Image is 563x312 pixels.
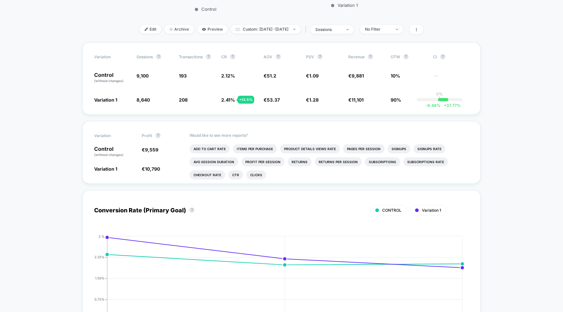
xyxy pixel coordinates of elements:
[190,144,230,153] li: Add To Cart Rate
[231,25,300,34] span: Custom: [DATE] - [DATE]
[221,73,235,78] span: 2.12 %
[444,103,446,108] span: +
[391,97,401,103] span: 90%
[403,54,409,59] button: ?
[94,146,135,157] p: Control
[156,54,161,59] button: ?
[179,73,187,78] span: 193
[179,54,203,59] span: Transactions
[352,97,364,103] span: 11,101
[306,97,319,103] span: €
[206,54,211,59] button: ?
[221,54,227,59] span: CR
[145,28,148,31] img: edit
[440,103,461,108] span: 37.77 %
[352,73,364,78] span: 9,881
[241,157,284,166] li: Profit Per Session
[149,7,263,12] p: Control
[309,73,319,78] span: 1.09
[189,207,195,213] button: ?
[422,208,441,213] span: Variation 1
[440,54,445,59] button: ?
[264,54,272,59] span: AOV
[94,72,130,83] p: Control
[391,73,400,78] span: 10%
[439,96,440,101] p: |
[94,166,117,172] span: Variation 1
[94,54,130,59] span: Variation
[403,157,448,166] li: Subscriptions Rate
[306,73,319,78] span: €
[190,170,225,179] li: Checkout Rate
[197,25,228,34] span: Preview
[348,97,364,103] span: €
[391,54,426,59] span: OTW
[94,153,123,157] span: (without changes)
[264,97,280,103] span: €
[365,157,400,166] li: Subscriptions
[145,166,160,172] span: 10,790
[293,29,296,30] img: end
[221,97,235,103] span: 2.41 %
[348,73,364,78] span: €
[287,3,401,8] p: Variation 1
[165,25,194,34] span: Archive
[142,166,160,172] span: €
[396,29,398,30] img: end
[94,298,105,302] tspan: 0.75%
[365,27,391,32] div: No Filter
[94,133,130,138] span: Variation
[343,144,384,153] li: Pages Per Session
[368,54,373,59] button: ?
[98,234,105,238] tspan: 3 %
[95,277,105,280] tspan: 1.50%
[315,27,341,32] div: sessions
[230,54,235,59] button: ?
[264,73,276,78] span: €
[94,255,105,259] tspan: 2.25%
[267,97,280,103] span: 53.37
[246,170,266,179] li: Clicks
[348,54,365,59] span: Revenue
[346,29,349,30] img: end
[137,73,149,78] span: 9,100
[267,73,276,78] span: 51.2
[233,144,277,153] li: Items Per Purchase
[142,147,158,152] span: €
[433,54,469,59] span: CI
[228,170,243,179] li: Ctr
[142,133,152,138] span: Profit
[190,133,469,138] p: Would like to see more reports?
[94,97,117,103] span: Variation 1
[309,97,319,103] span: 1.28
[145,147,158,152] span: 9,559
[306,54,314,59] span: PSV
[238,96,254,104] div: + 13.5 %
[94,79,123,83] span: (without changes)
[413,144,445,153] li: Signups Rate
[304,25,310,34] span: |
[426,103,440,108] span: -6.48 %
[155,133,161,138] button: ?
[288,157,311,166] li: Returns
[140,25,161,34] span: Edit
[382,208,401,213] span: CONTROL
[169,28,173,31] img: end
[179,97,188,103] span: 208
[317,54,323,59] button: ?
[190,157,238,166] li: Avg Session Duration
[137,54,153,59] span: Sessions
[236,28,239,31] img: calendar
[276,54,281,59] button: ?
[436,92,443,96] p: 0%
[433,74,469,83] span: ---
[388,144,410,153] li: Signups
[280,144,340,153] li: Product Details Views Rate
[137,97,150,103] span: 8,640
[315,157,362,166] li: Returns Per Session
